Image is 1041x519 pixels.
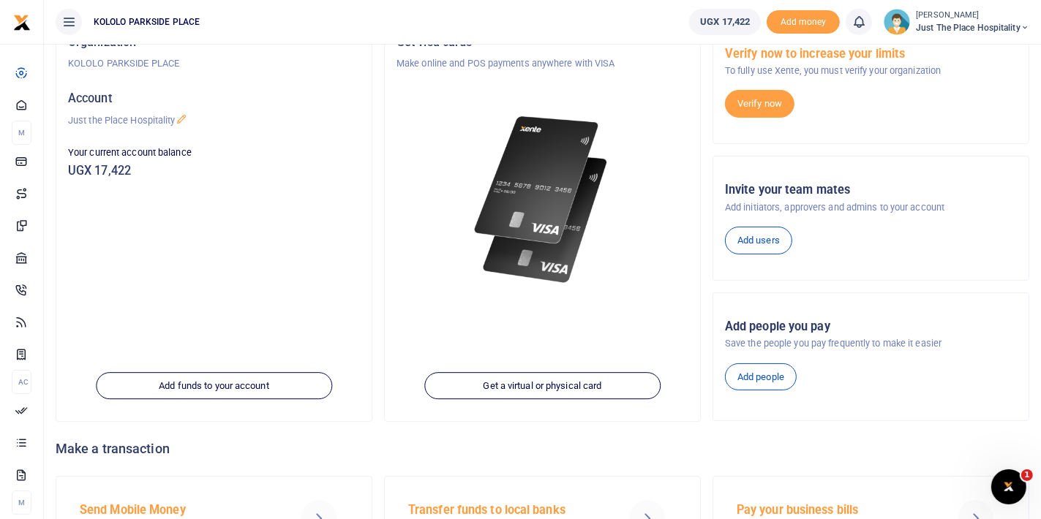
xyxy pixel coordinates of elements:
[683,9,767,35] li: Wallet ballance
[1021,469,1033,481] span: 1
[916,10,1029,22] small: [PERSON_NAME]
[68,113,360,128] p: Just the Place Hospitality
[725,336,1017,351] p: Save the people you pay frequently to make it easier
[725,64,1017,78] p: To fully use Xente, you must verify your organization
[916,21,1029,34] span: Just the Place Hospitality
[725,47,1017,61] h5: Verify now to increase your limits
[884,9,910,35] img: profile-user
[80,503,278,518] h5: Send Mobile Money
[725,227,792,254] a: Add users
[725,363,797,391] a: Add people
[88,15,206,29] span: KOLOLO PARKSIDE PLACE
[13,16,31,27] a: logo-small logo-large logo-large
[12,370,31,394] li: Ac
[470,106,616,294] img: xente-_physical_cards.png
[767,10,840,34] span: Add money
[56,441,1029,457] h4: Make a transaction
[884,9,1029,35] a: profile-user [PERSON_NAME] Just the Place Hospitality
[725,183,1017,197] h5: Invite your team mates
[737,503,935,518] h5: Pay your business bills
[767,10,840,34] li: Toup your wallet
[68,91,360,106] h5: Account
[96,372,332,400] a: Add funds to your account
[700,15,750,29] span: UGX 17,422
[725,200,1017,215] p: Add initiators, approvers and admins to your account
[68,164,360,178] h5: UGX 17,422
[767,15,840,26] a: Add money
[12,121,31,145] li: M
[13,14,31,31] img: logo-small
[397,56,688,71] p: Make online and POS payments anywhere with VISA
[725,90,794,118] a: Verify now
[689,9,761,35] a: UGX 17,422
[991,469,1026,504] iframe: Intercom live chat
[12,490,31,515] li: M
[725,319,1017,334] h5: Add people you pay
[424,372,661,400] a: Get a virtual or physical card
[68,145,360,160] p: Your current account balance
[68,56,360,71] p: KOLOLO PARKSIDE PLACE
